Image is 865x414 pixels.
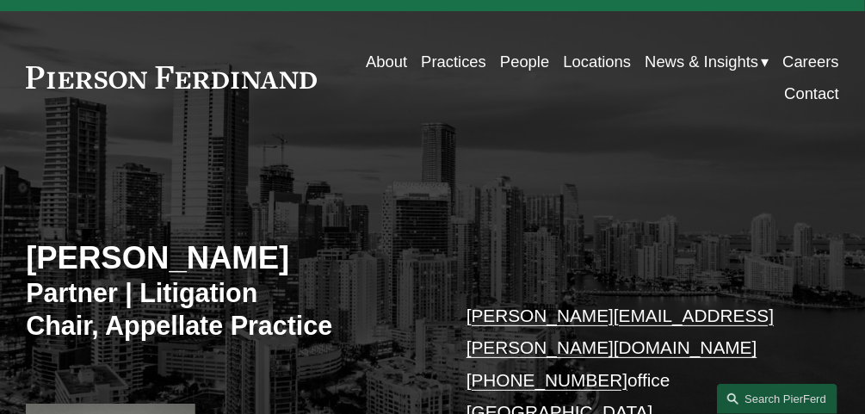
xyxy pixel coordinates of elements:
[26,239,432,277] h2: [PERSON_NAME]
[784,77,838,109] a: Contact
[26,277,432,342] h3: Partner | Litigation Chair, Appellate Practice
[500,46,549,77] a: People
[645,46,769,77] a: folder dropdown
[366,46,407,77] a: About
[563,46,631,77] a: Locations
[466,370,627,390] a: [PHONE_NUMBER]
[645,47,758,76] span: News & Insights
[717,384,837,414] a: Search this site
[466,306,774,357] a: [PERSON_NAME][EMAIL_ADDRESS][PERSON_NAME][DOMAIN_NAME]
[421,46,486,77] a: Practices
[782,46,838,77] a: Careers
